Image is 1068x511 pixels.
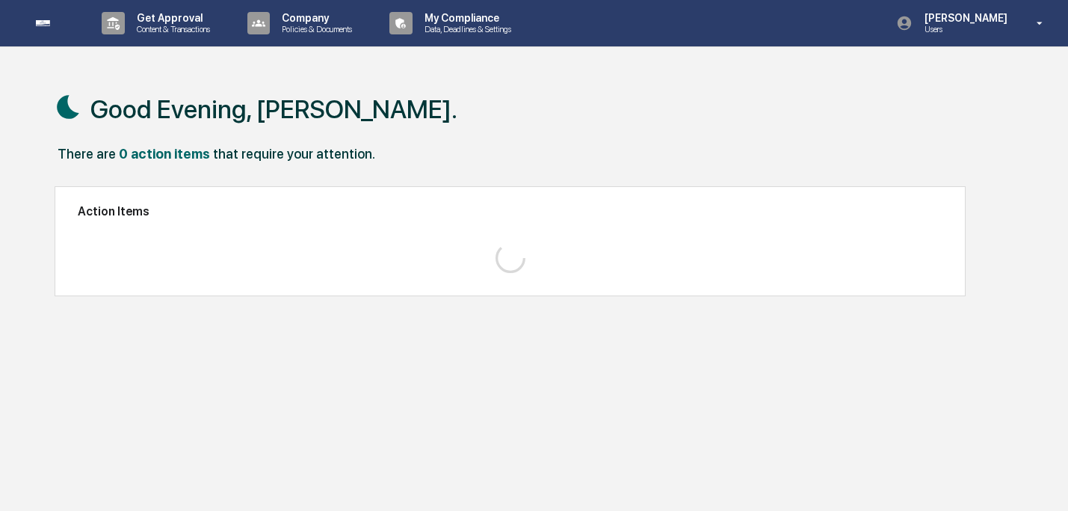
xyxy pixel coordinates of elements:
[125,12,217,24] p: Get Approval
[78,204,942,218] h2: Action Items
[90,94,457,124] h1: Good Evening, [PERSON_NAME].
[913,12,1015,24] p: [PERSON_NAME]
[413,12,519,24] p: My Compliance
[36,20,72,25] img: logo
[58,146,116,162] div: There are
[270,24,359,34] p: Policies & Documents
[413,24,519,34] p: Data, Deadlines & Settings
[119,146,210,162] div: 0 action items
[913,24,1015,34] p: Users
[270,12,359,24] p: Company
[125,24,217,34] p: Content & Transactions
[213,146,375,162] div: that require your attention.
